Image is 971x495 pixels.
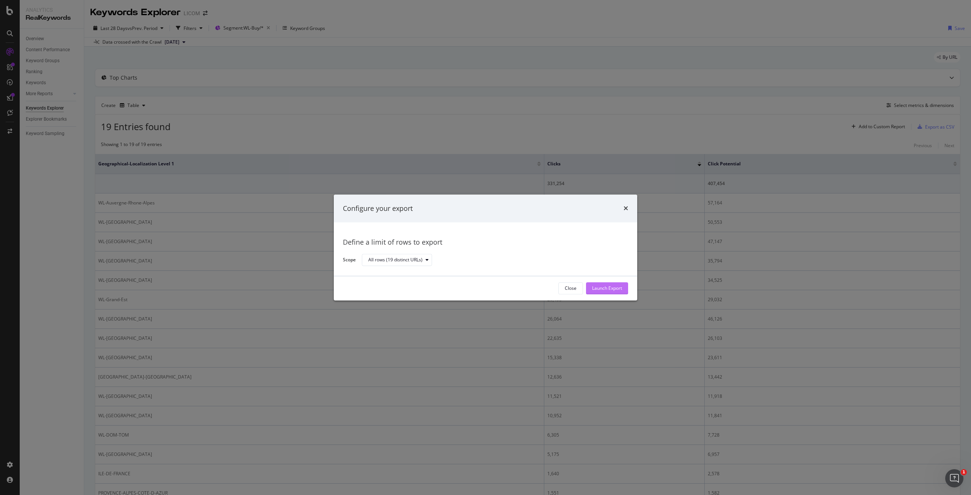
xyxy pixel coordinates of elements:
iframe: Intercom live chat [945,469,963,487]
label: Scope [343,256,356,265]
span: 1 [961,469,967,475]
div: Define a limit of rows to export [343,238,628,248]
button: Close [558,282,583,294]
button: All rows (19 distinct URLs) [362,254,432,266]
div: modal [334,195,637,300]
div: Launch Export [592,285,622,292]
div: All rows (19 distinct URLs) [368,258,423,262]
div: Close [565,285,577,292]
div: times [624,204,628,214]
button: Launch Export [586,282,628,294]
div: Configure your export [343,204,413,214]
